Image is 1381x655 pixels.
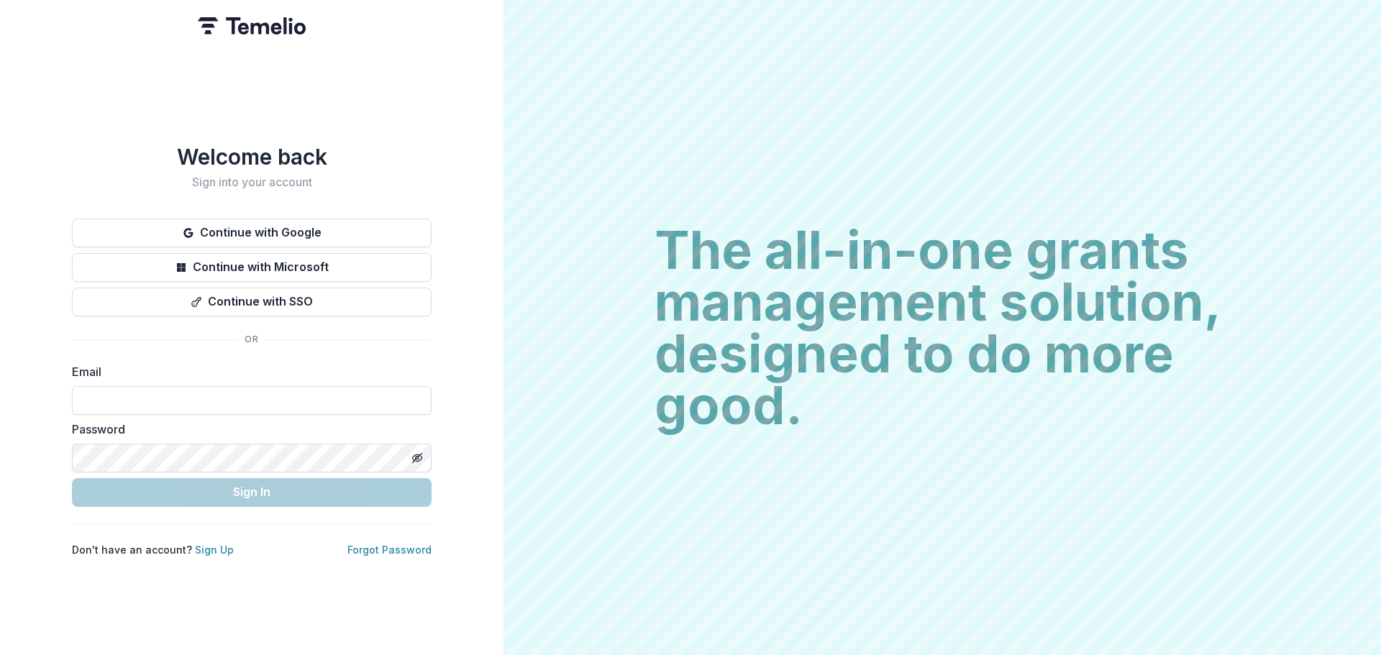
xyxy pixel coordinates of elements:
p: Don't have an account? [72,542,234,557]
h2: Sign into your account [72,175,432,189]
button: Continue with Microsoft [72,253,432,282]
button: Continue with SSO [72,288,432,316]
label: Email [72,363,423,380]
a: Forgot Password [347,544,432,556]
a: Sign Up [195,544,234,556]
h1: Welcome back [72,144,432,170]
button: Toggle password visibility [406,446,429,470]
img: Temelio [198,17,306,35]
button: Continue with Google [72,219,432,247]
button: Sign In [72,478,432,507]
label: Password [72,421,423,438]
